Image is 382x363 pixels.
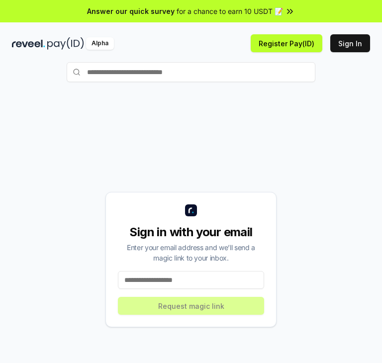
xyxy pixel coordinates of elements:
[185,204,197,216] img: logo_small
[177,6,283,16] span: for a chance to earn 10 USDT 📝
[118,242,264,263] div: Enter your email address and we’ll send a magic link to your inbox.
[47,37,84,50] img: pay_id
[251,34,322,52] button: Register Pay(ID)
[12,37,45,50] img: reveel_dark
[87,6,175,16] span: Answer our quick survey
[118,224,264,240] div: Sign in with your email
[330,34,370,52] button: Sign In
[86,37,114,50] div: Alpha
